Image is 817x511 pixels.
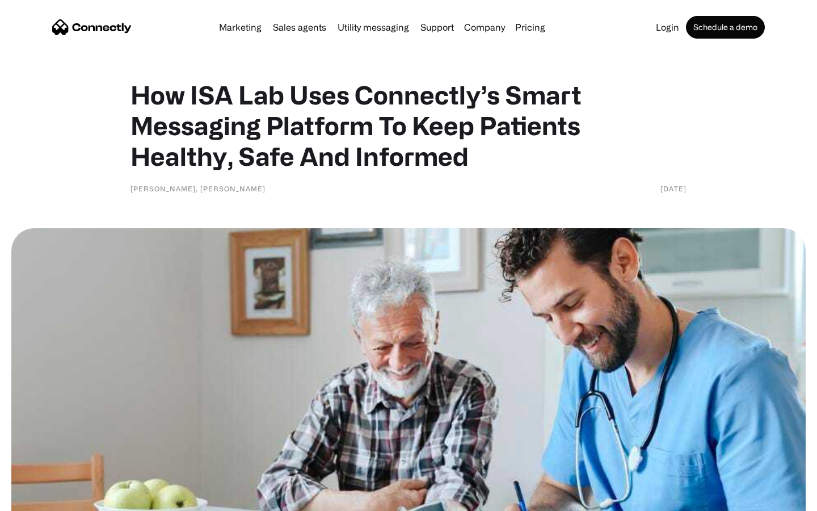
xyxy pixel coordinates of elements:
[333,23,414,32] a: Utility messaging
[11,491,68,507] aside: Language selected: English
[660,183,687,194] div: [DATE]
[23,491,68,507] ul: Language list
[268,23,331,32] a: Sales agents
[464,19,505,35] div: Company
[416,23,458,32] a: Support
[651,23,684,32] a: Login
[214,23,266,32] a: Marketing
[130,79,687,171] h1: How ISA Lab Uses Connectly’s Smart Messaging Platform To Keep Patients Healthy, Safe And Informed
[511,23,550,32] a: Pricing
[130,183,266,194] div: [PERSON_NAME], [PERSON_NAME]
[686,16,765,39] a: Schedule a demo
